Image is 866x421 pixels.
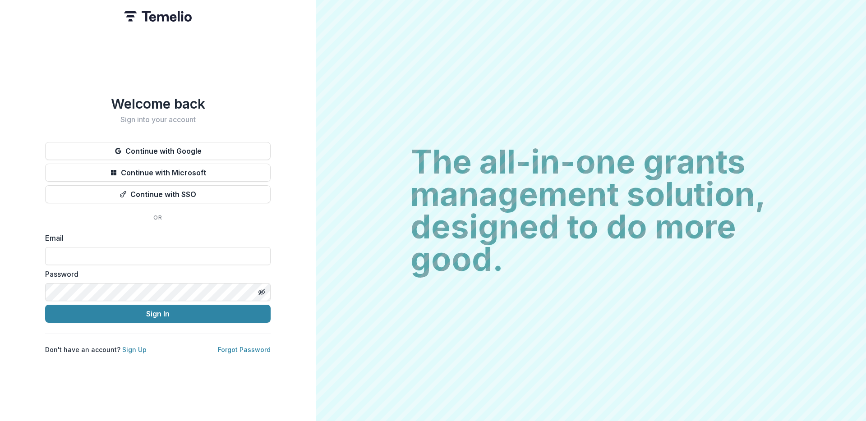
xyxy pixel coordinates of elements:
h1: Welcome back [45,96,271,112]
label: Email [45,233,265,243]
button: Continue with Microsoft [45,164,271,182]
button: Toggle password visibility [254,285,269,299]
button: Continue with Google [45,142,271,160]
h2: Sign into your account [45,115,271,124]
label: Password [45,269,265,279]
a: Forgot Password [218,346,271,353]
p: Don't have an account? [45,345,147,354]
button: Continue with SSO [45,185,271,203]
button: Sign In [45,305,271,323]
a: Sign Up [122,346,147,353]
img: Temelio [124,11,192,22]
